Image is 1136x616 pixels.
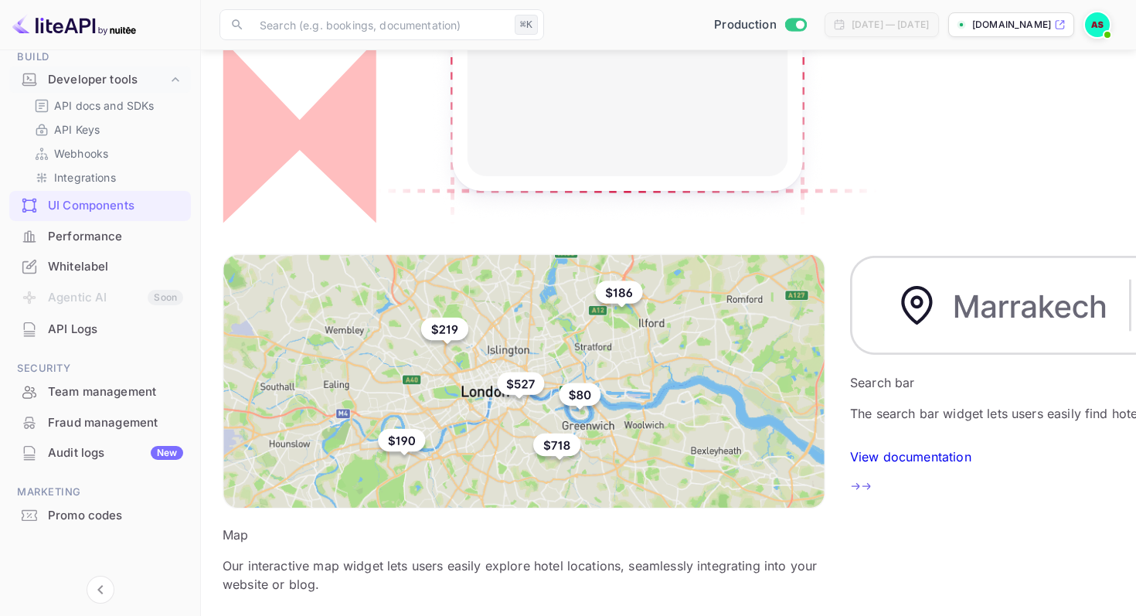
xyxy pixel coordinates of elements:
[48,71,168,89] div: Developer tools
[714,16,777,34] span: Production
[972,18,1051,32] p: [DOMAIN_NAME]
[28,142,185,165] div: Webhooks
[9,222,191,250] a: Performance
[12,12,136,37] img: LiteAPI logo
[9,66,191,94] div: Developer tools
[9,438,191,467] a: Audit logsNew
[48,321,183,339] div: API Logs
[9,191,191,221] div: UI Components
[9,408,191,438] div: Fraud management
[9,438,191,468] div: Audit logsNew
[54,97,155,114] p: API docs and SDKs
[87,576,114,604] button: Collapse navigation
[34,121,179,138] a: API Keys
[708,16,812,34] div: Switch to Sandbox mode
[9,222,191,252] div: Performance
[28,94,185,117] div: API docs and SDKs
[9,408,191,437] a: Fraud management
[48,197,183,215] div: UI Components
[9,191,191,220] a: UI Components
[34,97,179,114] a: API docs and SDKs
[9,377,191,406] a: Team management
[48,414,183,432] div: Fraud management
[48,258,183,276] div: Whitelabel
[9,315,191,345] div: API Logs
[9,377,191,407] div: Team management
[223,253,825,509] img: Map Frame
[515,15,538,35] div: ⌘K
[850,448,971,466] p: View documentation
[9,315,191,343] a: API Logs
[34,169,179,185] a: Integrations
[48,383,183,401] div: Team management
[9,501,191,531] div: Promo codes
[1085,12,1110,37] img: Andreas Stefanis
[151,446,183,460] div: New
[223,556,825,594] p: Our interactive map widget lets users easily explore hotel locations, seamlessly integrating into...
[852,18,929,32] div: [DATE] — [DATE]
[28,118,185,141] div: API Keys
[54,145,108,162] p: Webhooks
[250,9,508,40] input: Search (e.g. bookings, documentation)
[9,484,191,501] span: Marketing
[54,121,100,138] p: API Keys
[9,252,191,282] div: Whitelabel
[48,228,183,246] div: Performance
[9,49,191,66] span: Build
[223,526,825,544] p: Map
[34,145,179,162] a: Webhooks
[9,252,191,281] a: Whitelabel
[48,444,183,462] div: Audit logs
[48,507,183,525] div: Promo codes
[9,360,191,377] span: Security
[28,166,185,189] div: Integrations
[54,169,116,185] p: Integrations
[9,501,191,529] a: Promo codes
